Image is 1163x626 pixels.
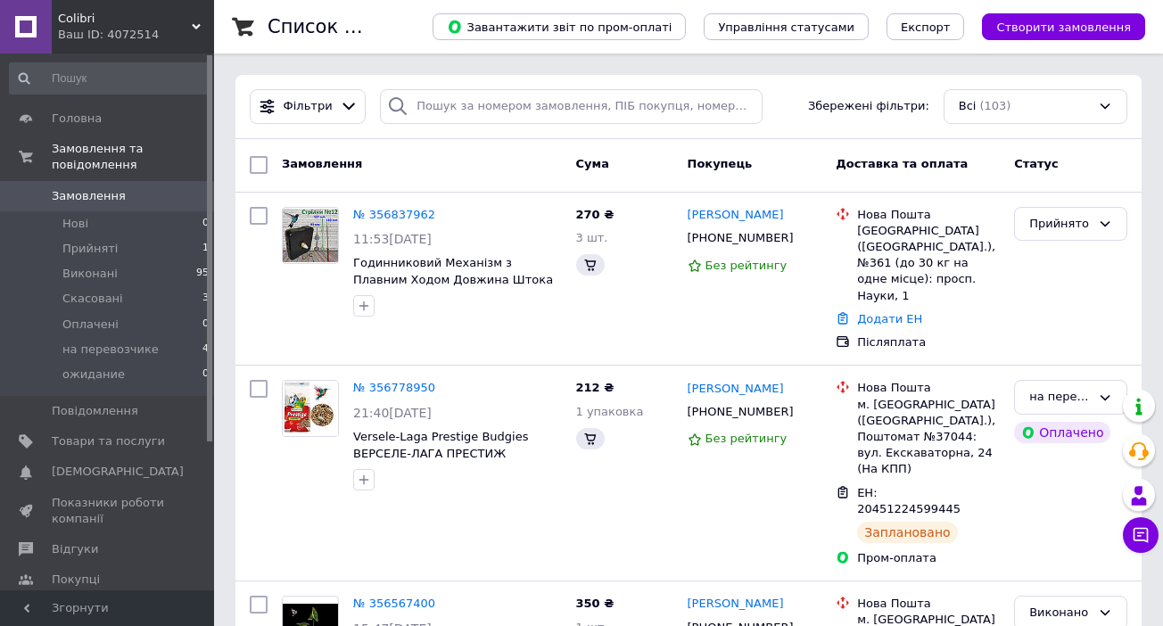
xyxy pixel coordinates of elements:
[283,381,337,436] img: Фото товару
[808,98,929,115] span: Збережені фільтри:
[52,464,184,480] span: [DEMOGRAPHIC_DATA]
[576,208,614,221] span: 270 ₴
[857,486,961,516] span: ЕН: 20451224599445
[982,13,1145,40] button: Створити замовлення
[1029,604,1091,622] div: Виконано
[1029,215,1091,234] div: Прийнято
[52,541,98,557] span: Відгуки
[1014,157,1059,170] span: Статус
[62,266,118,282] span: Виконані
[688,207,784,224] a: [PERSON_NAME]
[447,19,672,35] span: Завантажити звіт по пром-оплаті
[576,157,609,170] span: Cума
[353,256,553,335] a: Годинниковий Механізм з Плавним Ходом Довжина Штока 12мм Різьба 5мм+Стрілки №12 Срібні для Рукоді...
[901,21,951,34] span: Експорт
[62,342,159,358] span: на перевозчике
[62,291,123,307] span: Скасовані
[857,596,1000,612] div: Нова Пошта
[433,13,686,40] button: Завантажити звіт по пром-оплаті
[887,13,965,40] button: Експорт
[979,99,1010,112] span: (103)
[9,62,210,95] input: Пошук
[282,207,339,264] a: Фото товару
[705,432,788,445] span: Без рейтингу
[353,381,435,394] a: № 356778950
[353,597,435,610] a: № 356567400
[688,381,784,398] a: [PERSON_NAME]
[52,433,165,449] span: Товари та послуги
[284,98,333,115] span: Фільтри
[576,597,614,610] span: 350 ₴
[576,405,644,418] span: 1 упаковка
[576,381,614,394] span: 212 ₴
[202,317,209,333] span: 0
[52,141,214,173] span: Замовлення та повідомлення
[704,13,869,40] button: Управління статусами
[62,241,118,257] span: Прийняті
[52,403,138,419] span: Повідомлення
[52,495,165,527] span: Показники роботи компанії
[857,397,1000,478] div: м. [GEOGRAPHIC_DATA] ([GEOGRAPHIC_DATA].), Поштомат №37044: вул. Екскаваторна, 24 (На КПП)
[857,223,1000,304] div: [GEOGRAPHIC_DATA] ([GEOGRAPHIC_DATA].), №361 (до 30 кг на одне місце): просп. Науки, 1
[684,400,797,424] div: [PHONE_NUMBER]
[353,430,540,509] a: Versele-Laga Prestige Вudgies ВЕРСЕЛЕ-ЛАГА ПРЕСТИЖ ПАПУЖКА зернова суміш корм для хвилястих папуж...
[1014,422,1110,443] div: Оплачено
[282,157,362,170] span: Замовлення
[268,16,449,37] h1: Список замовлень
[196,266,209,282] span: 95
[705,259,788,272] span: Без рейтингу
[52,111,102,127] span: Головна
[202,291,209,307] span: 3
[58,11,192,27] span: Сolibri
[380,89,762,124] input: Пошук за номером замовлення, ПІБ покупця, номером телефону, Email, номером накладної
[857,522,958,543] div: Заплановано
[62,216,88,232] span: Нові
[857,312,922,325] a: Додати ЕН
[836,157,968,170] span: Доставка та оплата
[857,550,1000,566] div: Пром-оплата
[202,342,209,358] span: 4
[964,20,1145,33] a: Створити замовлення
[52,188,126,204] span: Замовлення
[959,98,977,115] span: Всі
[62,367,125,383] span: ожидание
[202,216,209,232] span: 0
[857,334,1000,350] div: Післяплата
[58,27,214,43] div: Ваш ID: 4072514
[857,380,1000,396] div: Нова Пошта
[202,241,209,257] span: 1
[353,232,432,246] span: 11:53[DATE]
[283,209,338,262] img: Фото товару
[1029,388,1091,407] div: на перевозчике
[202,367,209,383] span: 0
[52,572,100,588] span: Покупці
[282,380,339,437] a: Фото товару
[857,207,1000,223] div: Нова Пошта
[718,21,854,34] span: Управління статусами
[688,157,753,170] span: Покупець
[1123,517,1159,553] button: Чат з покупцем
[62,317,119,333] span: Оплачені
[576,231,608,244] span: 3 шт.
[353,208,435,221] a: № 356837962
[688,596,784,613] a: [PERSON_NAME]
[353,406,432,420] span: 21:40[DATE]
[996,21,1131,34] span: Створити замовлення
[684,227,797,250] div: [PHONE_NUMBER]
